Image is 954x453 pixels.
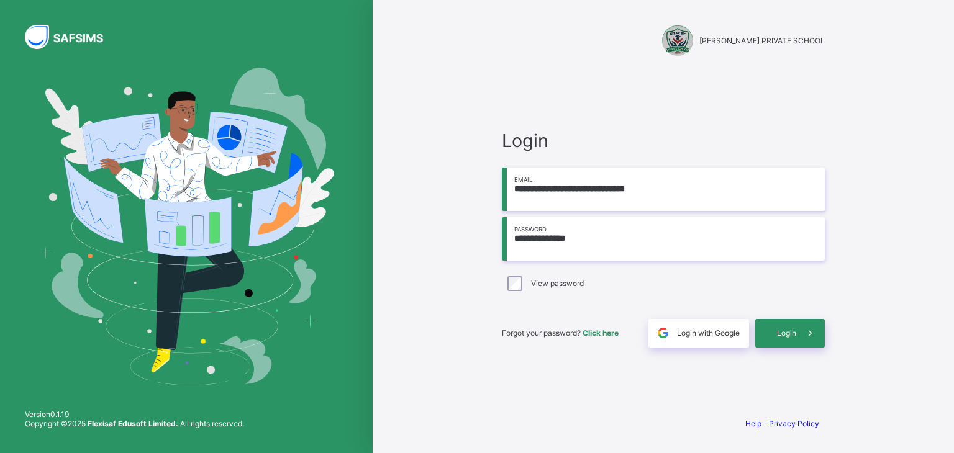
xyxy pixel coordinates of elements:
span: Login [777,328,796,338]
label: View password [531,279,584,288]
img: SAFSIMS Logo [25,25,118,49]
img: google.396cfc9801f0270233282035f929180a.svg [656,326,670,340]
span: Forgot your password? [502,328,619,338]
a: Help [745,419,761,428]
span: Copyright © 2025 All rights reserved. [25,419,244,428]
span: Login [502,130,825,151]
a: Click here [583,328,619,338]
a: Privacy Policy [769,419,819,428]
img: Hero Image [39,68,334,385]
span: [PERSON_NAME] PRIVATE SCHOOL [699,36,825,45]
strong: Flexisaf Edusoft Limited. [88,419,178,428]
span: Login with Google [677,328,740,338]
span: Version 0.1.19 [25,410,244,419]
